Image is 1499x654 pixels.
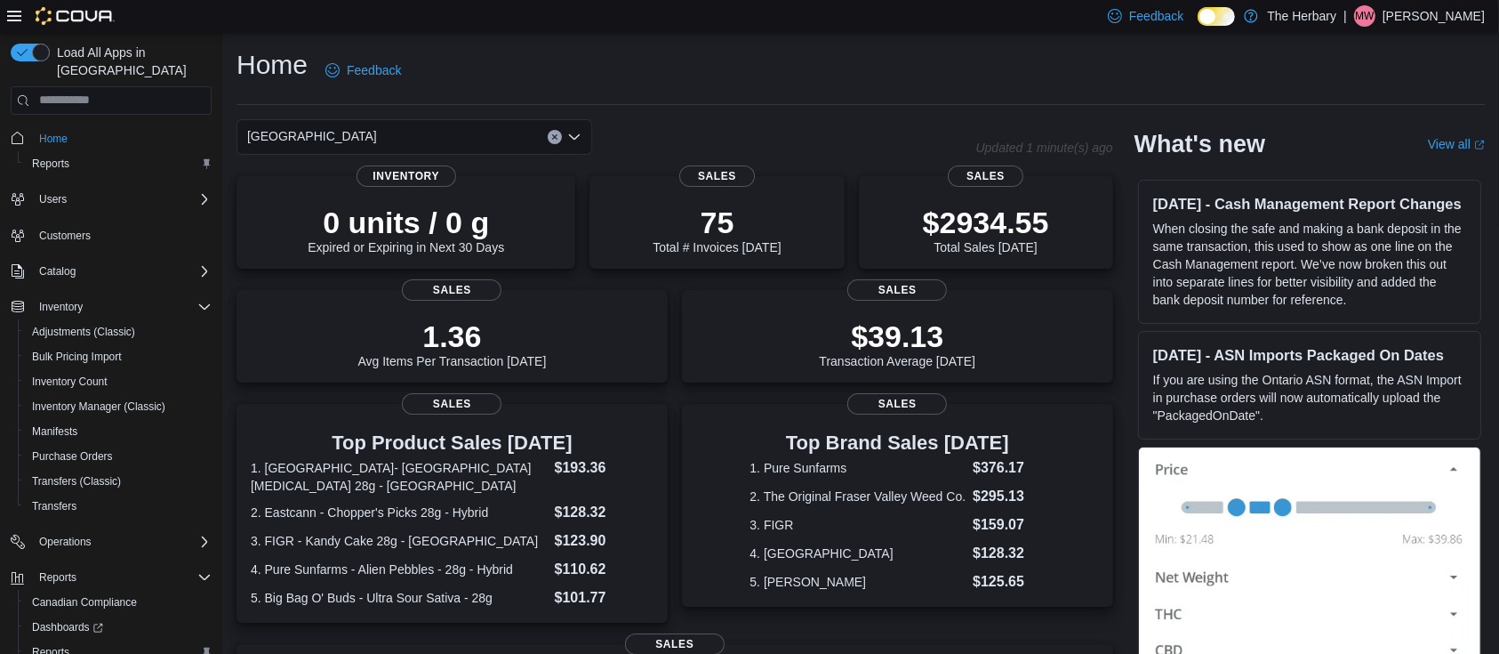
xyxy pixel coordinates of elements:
button: Transfers (Classic) [18,469,219,494]
button: Inventory [4,295,219,319]
button: Users [4,187,219,212]
span: Sales [402,393,501,415]
a: Transfers [25,496,84,517]
span: Manifests [32,424,77,439]
dt: 5. Big Bag O' Buds - Ultra Sour Sativa - 28g [251,589,548,607]
button: Canadian Compliance [18,590,219,615]
div: Expired or Expiring in Next 30 Days [308,205,504,254]
dt: 3. FIGR - Kandy Cake 28g - [GEOGRAPHIC_DATA] [251,532,548,550]
button: Inventory [32,296,90,318]
span: Transfers (Classic) [32,474,121,488]
a: Feedback [318,52,408,88]
span: Sales [847,279,947,301]
a: Dashboards [25,617,110,638]
span: Bulk Pricing Import [25,346,212,367]
dd: $295.13 [973,486,1045,507]
p: Updated 1 minute(s) ago [976,141,1113,155]
input: Dark Mode [1198,7,1235,26]
p: When closing the safe and making a bank deposit in the same transaction, this used to show as one... [1153,220,1466,309]
span: Inventory Count [32,375,108,389]
h3: Top Brand Sales [DATE] [749,432,1045,454]
p: [PERSON_NAME] [1383,5,1485,27]
div: Transaction Average [DATE] [819,319,975,368]
a: Bulk Pricing Import [25,346,129,367]
img: Cova [36,7,115,25]
h1: Home [236,47,308,83]
a: Reports [25,153,76,174]
span: Dashboards [32,620,103,634]
button: Open list of options [567,130,581,144]
a: Customers [32,225,98,246]
dd: $128.32 [973,543,1045,564]
dd: $123.90 [555,530,653,552]
span: Customers [39,229,91,243]
span: Purchase Orders [32,449,113,464]
div: Total # Invoices [DATE] [653,205,781,254]
dt: 4. [GEOGRAPHIC_DATA] [749,545,966,562]
p: 0 units / 0 g [308,205,504,240]
a: View allExternal link [1428,137,1485,151]
span: Inventory Count [25,371,212,392]
span: Operations [32,531,212,553]
span: Adjustments (Classic) [32,325,135,339]
h3: [DATE] - Cash Management Report Changes [1153,195,1466,213]
span: Home [39,132,68,146]
h3: Top Product Sales [DATE] [251,432,653,454]
a: Manifests [25,421,84,442]
dt: 1. [GEOGRAPHIC_DATA]- [GEOGRAPHIC_DATA][MEDICAL_DATA] 28g - [GEOGRAPHIC_DATA] [251,459,548,495]
span: Canadian Compliance [25,592,212,613]
button: Inventory Count [18,369,219,394]
span: Dashboards [25,617,212,638]
span: Canadian Compliance [32,595,137,610]
button: Reports [18,151,219,176]
dd: $128.32 [555,502,653,523]
span: Reports [32,157,69,171]
div: Avg Items Per Transaction [DATE] [357,319,546,368]
span: Transfers (Classic) [25,471,212,492]
dd: $110.62 [555,559,653,580]
button: Operations [32,531,99,553]
p: | [1343,5,1347,27]
span: Transfers [32,499,76,513]
span: Catalog [39,264,76,279]
a: Transfers (Classic) [25,471,128,492]
p: $39.13 [819,319,975,354]
dd: $159.07 [973,514,1045,536]
dt: 4. Pure Sunfarms - Alien Pebbles - 28g - Hybrid [251,561,548,578]
button: Home [4,125,219,151]
button: Purchase Orders [18,444,219,469]
span: Transfers [25,496,212,517]
span: Feedback [1129,7,1183,25]
button: Operations [4,529,219,554]
span: Users [32,189,212,210]
span: Inventory Manager (Classic) [25,396,212,417]
div: Matt Winter [1354,5,1375,27]
dt: 2. Eastcann - Chopper's Picks 28g - Hybrid [251,504,548,521]
p: 75 [653,205,781,240]
span: Reports [25,153,212,174]
h3: [DATE] - ASN Imports Packaged On Dates [1153,346,1466,364]
dt: 2. The Original Fraser Valley Weed Co. [749,488,966,505]
span: [GEOGRAPHIC_DATA] [247,125,377,147]
span: Load All Apps in [GEOGRAPHIC_DATA] [50,44,212,79]
span: Home [32,127,212,149]
p: The Herbary [1267,5,1336,27]
dd: $101.77 [555,587,653,609]
svg: External link [1474,140,1485,150]
span: Sales [679,166,756,187]
button: Manifests [18,419,219,444]
span: Inventory Manager (Classic) [32,400,165,414]
button: Bulk Pricing Import [18,344,219,369]
button: Adjustments (Classic) [18,319,219,344]
button: Catalog [32,261,83,282]
span: Reports [32,567,212,588]
a: Inventory Manager (Classic) [25,396,172,417]
span: Sales [948,166,1024,187]
button: Catalog [4,259,219,284]
button: Inventory Manager (Classic) [18,394,219,419]
span: Sales [402,279,501,301]
span: Users [39,192,67,206]
dd: $193.36 [555,457,653,479]
a: Purchase Orders [25,446,120,467]
button: Customers [4,222,219,248]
